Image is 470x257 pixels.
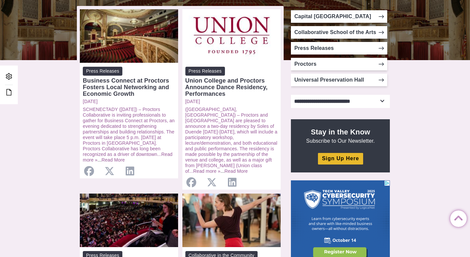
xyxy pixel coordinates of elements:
[83,77,175,97] div: Business Connect at Proctors Fosters Local Networking and Economic Growth
[193,168,221,174] a: Read more »
[185,77,278,97] div: Union College and Proctors Announce Dance Residency, Performances
[185,107,277,174] a: ([GEOGRAPHIC_DATA], [GEOGRAPHIC_DATA]) – Proctors and [GEOGRAPHIC_DATA] are pleased to announce a...
[83,67,175,97] a: Press Releases Business Connect at Proctors Fosters Local Networking and Economic Growth
[225,168,248,174] a: Read More
[291,26,387,39] a: Collaborative School of the Arts
[185,67,225,76] span: Press Releases
[450,211,463,224] a: Back to Top
[3,71,15,83] a: Admin Area
[185,107,278,174] p: ...
[83,107,174,157] a: SCHENECTADY ([DATE]) – Proctors Collaborative is inviting professionals to gather for Business Co...
[83,107,175,163] p: ...
[311,128,370,136] strong: Stay in the Know
[291,95,390,108] select: Select category
[83,99,175,104] a: [DATE]
[185,67,278,97] a: Press Releases Union College and Proctors Announce Dance Residency, Performances
[185,99,278,104] a: [DATE]
[291,74,387,86] a: Universal Preservation Hall
[299,127,382,144] p: Subscribe to Our Newsletter.
[291,42,387,55] a: Press Releases
[291,58,387,70] a: Proctors
[318,153,363,165] a: Sign Up Here
[83,67,122,76] span: Press Releases
[83,152,172,163] a: Read more »
[291,10,387,23] a: Capital [GEOGRAPHIC_DATA]
[3,87,15,99] a: Edit this Post/Page
[102,157,125,163] a: Read More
